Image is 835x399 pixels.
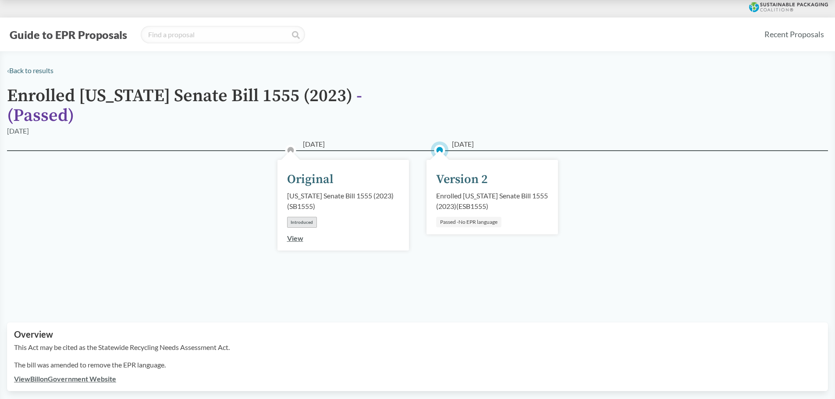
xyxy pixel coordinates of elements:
input: Find a proposal [141,26,305,43]
p: This Act may be cited as the Statewide Recycling Needs Assessment Act. [14,342,821,353]
h2: Overview [14,329,821,339]
h1: Enrolled [US_STATE] Senate Bill 1555 (2023) [7,86,428,126]
div: Version 2 [436,170,488,189]
div: [DATE] [7,126,29,136]
button: Guide to EPR Proposals [7,28,130,42]
div: Passed -No EPR language [436,217,501,227]
div: Introduced [287,217,317,228]
p: The bill was amended to remove the EPR language. [14,360,821,370]
div: [US_STATE] Senate Bill 1555 (2023) ( SB1555 ) [287,191,399,212]
span: [DATE] [303,139,325,149]
span: [DATE] [452,139,474,149]
div: Original [287,170,334,189]
span: - ( Passed ) [7,85,362,127]
a: View [287,234,303,242]
a: Recent Proposals [760,25,828,44]
a: ‹Back to results [7,66,53,74]
div: Enrolled [US_STATE] Senate Bill 1555 (2023) ( ESB1555 ) [436,191,548,212]
a: ViewBillonGovernment Website [14,374,116,383]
